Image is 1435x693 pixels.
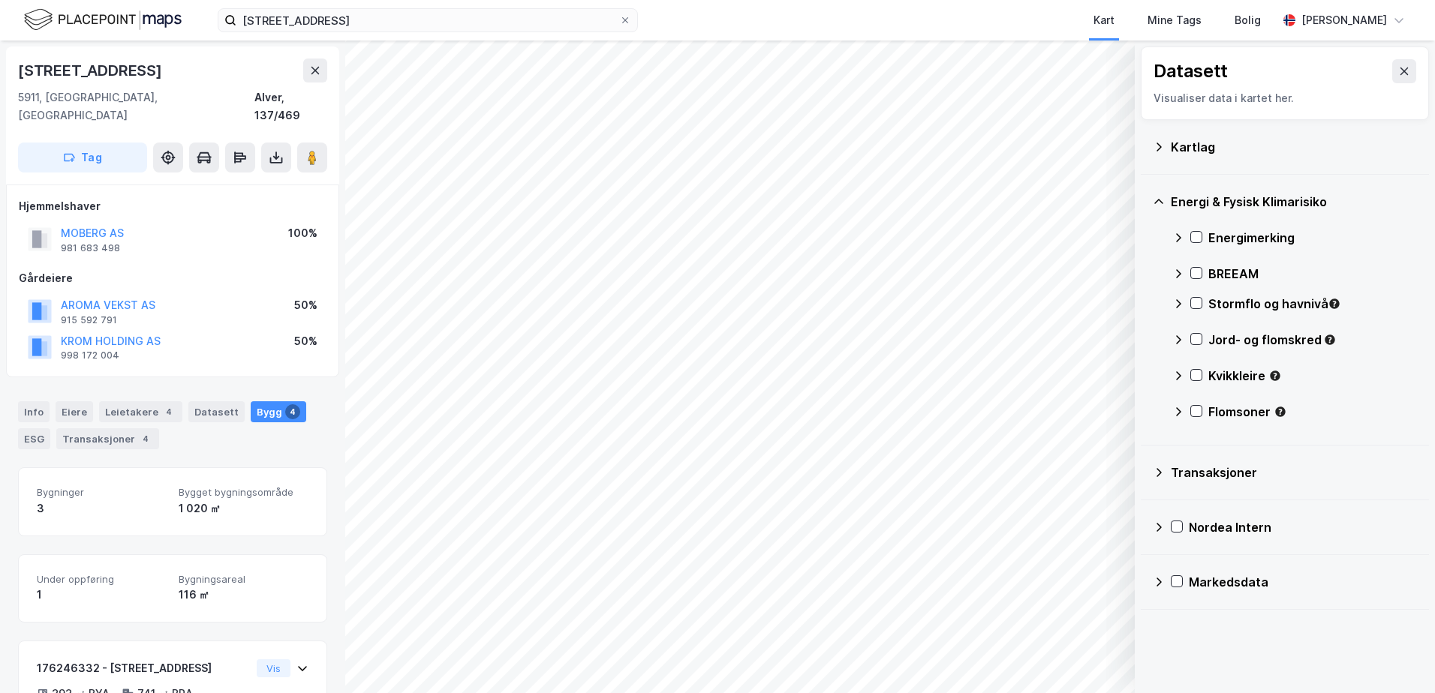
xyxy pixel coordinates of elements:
[1171,138,1417,156] div: Kartlag
[18,88,254,124] div: 5911, [GEOGRAPHIC_DATA], [GEOGRAPHIC_DATA]
[294,296,317,314] div: 50%
[99,401,182,422] div: Leietakere
[138,431,153,446] div: 4
[1208,403,1417,421] div: Flomsoner
[251,401,306,422] div: Bygg
[37,586,167,604] div: 1
[56,401,93,422] div: Eiere
[161,404,176,419] div: 4
[1154,59,1228,83] div: Datasett
[1154,89,1416,107] div: Visualiser data i kartet her.
[1208,229,1417,247] div: Energimerking
[1208,331,1417,349] div: Jord- og flomskred
[1189,573,1417,591] div: Markedsdata
[1360,621,1435,693] iframe: Chat Widget
[61,314,117,326] div: 915 592 791
[1189,518,1417,536] div: Nordea Intern
[1208,295,1417,313] div: Stormflo og havnivå
[19,197,326,215] div: Hjemmelshaver
[236,9,619,31] input: Søk på adresse, matrikkel, gårdeiere, leietakere eller personer
[37,659,251,677] div: 176246332 - [STREET_ADDRESS]
[18,428,50,449] div: ESG
[294,332,317,350] div: 50%
[37,486,167,499] span: Bygninger
[188,401,245,422] div: Datasett
[1148,11,1202,29] div: Mine Tags
[179,499,308,517] div: 1 020 ㎡
[1208,367,1417,385] div: Kvikkleire
[1323,333,1337,346] div: Tooltip anchor
[179,486,308,499] span: Bygget bygningsområde
[56,428,159,449] div: Transaksjoner
[18,142,147,172] button: Tag
[288,224,317,242] div: 100%
[1094,11,1115,29] div: Kart
[19,269,326,287] div: Gårdeiere
[1301,11,1387,29] div: [PERSON_NAME]
[61,242,120,254] div: 981 683 498
[179,573,308,586] span: Bygningsareal
[1274,405,1287,418] div: Tooltip anchor
[37,573,167,586] span: Under oppføring
[179,586,308,604] div: 116 ㎡
[1268,369,1282,382] div: Tooltip anchor
[254,88,327,124] div: Alver, 137/469
[61,349,119,361] div: 998 172 004
[1171,463,1417,481] div: Transaksjoner
[1171,193,1417,211] div: Energi & Fysisk Klimarisiko
[24,7,182,33] img: logo.f888ab2527a4732fd821a326f86c7f29.svg
[37,499,167,517] div: 3
[1328,297,1341,310] div: Tooltip anchor
[18,58,165,82] div: [STREET_ADDRESS]
[1208,265,1417,283] div: BREEAM
[1235,11,1261,29] div: Bolig
[257,659,290,677] button: Vis
[285,404,300,419] div: 4
[18,401,50,422] div: Info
